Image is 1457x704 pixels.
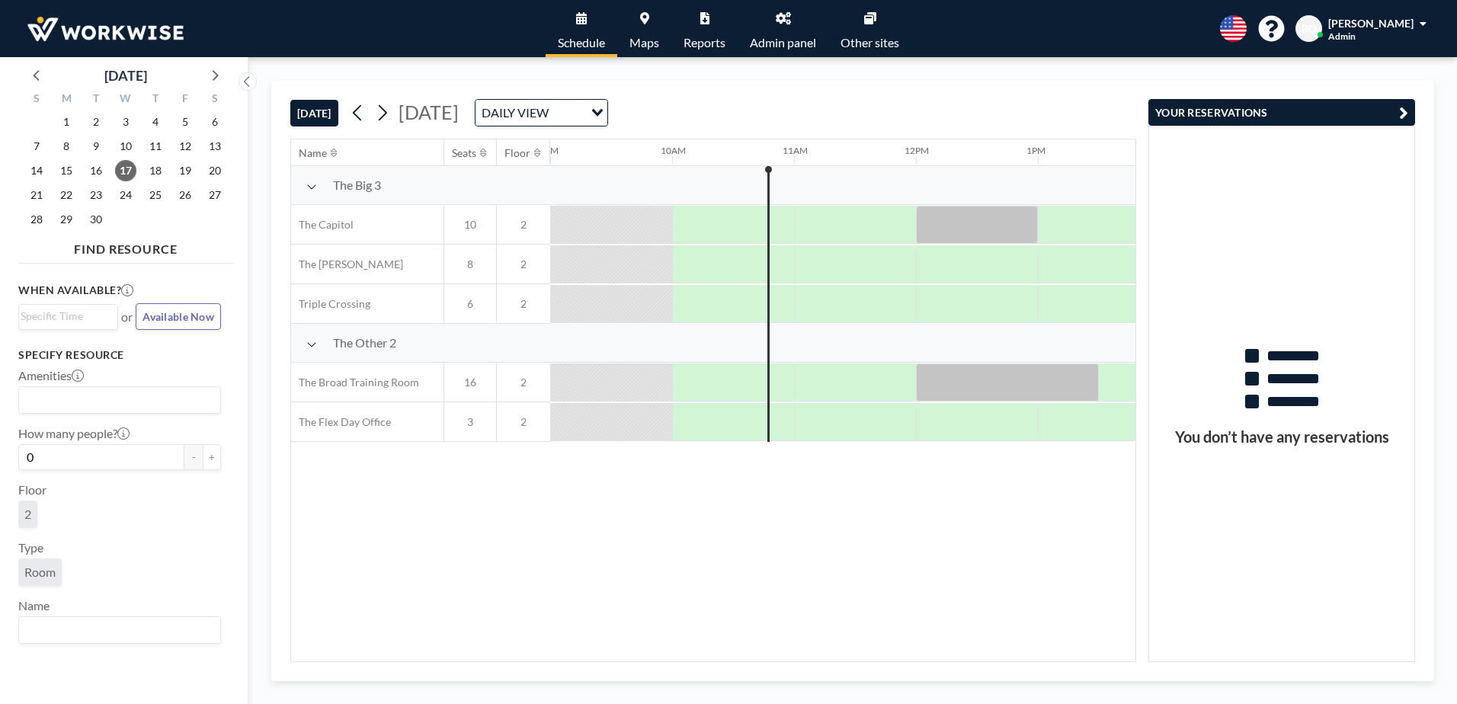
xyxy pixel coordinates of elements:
[115,136,136,157] span: Wednesday, September 10, 2025
[26,184,47,206] span: Sunday, September 21, 2025
[26,136,47,157] span: Sunday, September 7, 2025
[204,160,226,181] span: Saturday, September 20, 2025
[175,111,196,133] span: Friday, September 5, 2025
[905,145,929,156] div: 12PM
[24,14,187,44] img: organization-logo
[52,90,82,110] div: M
[104,65,147,86] div: [DATE]
[333,178,381,193] span: The Big 3
[19,387,220,413] div: Search for option
[56,111,77,133] span: Monday, September 1, 2025
[841,37,899,49] span: Other sites
[140,90,170,110] div: T
[629,37,659,49] span: Maps
[783,145,808,156] div: 11AM
[444,258,496,271] span: 8
[1149,427,1414,446] h3: You don’t have any reservations
[85,136,107,157] span: Tuesday, September 9, 2025
[291,376,419,389] span: The Broad Training Room
[115,111,136,133] span: Wednesday, September 3, 2025
[24,507,31,522] span: 2
[1148,99,1415,126] button: YOUR RESERVATIONS
[750,37,816,49] span: Admin panel
[497,297,550,311] span: 2
[452,146,476,160] div: Seats
[175,160,196,181] span: Friday, September 19, 2025
[121,309,133,325] span: or
[145,111,166,133] span: Thursday, September 4, 2025
[18,540,43,555] label: Type
[444,415,496,429] span: 3
[18,426,130,441] label: How many people?
[18,368,84,383] label: Amenities
[476,100,607,126] div: Search for option
[136,303,221,330] button: Available Now
[204,184,226,206] span: Saturday, September 27, 2025
[175,184,196,206] span: Friday, September 26, 2025
[444,297,496,311] span: 6
[85,160,107,181] span: Tuesday, September 16, 2025
[497,258,550,271] span: 2
[18,235,233,257] h4: FIND RESOURCE
[18,482,46,498] label: Floor
[82,90,111,110] div: T
[85,111,107,133] span: Tuesday, September 2, 2025
[85,184,107,206] span: Tuesday, September 23, 2025
[203,444,221,470] button: +
[145,136,166,157] span: Thursday, September 11, 2025
[204,136,226,157] span: Saturday, September 13, 2025
[21,390,212,410] input: Search for option
[184,444,203,470] button: -
[504,146,530,160] div: Floor
[204,111,226,133] span: Saturday, September 6, 2025
[19,305,117,328] div: Search for option
[142,310,214,323] span: Available Now
[145,160,166,181] span: Thursday, September 18, 2025
[399,101,459,123] span: [DATE]
[115,160,136,181] span: Wednesday, September 17, 2025
[497,415,550,429] span: 2
[299,146,327,160] div: Name
[56,160,77,181] span: Monday, September 15, 2025
[479,103,552,123] span: DAILY VIEW
[115,184,136,206] span: Wednesday, September 24, 2025
[497,218,550,232] span: 2
[1026,145,1046,156] div: 1PM
[200,90,229,110] div: S
[21,620,212,640] input: Search for option
[26,209,47,230] span: Sunday, September 28, 2025
[22,90,52,110] div: S
[291,258,403,271] span: The [PERSON_NAME]
[290,100,338,126] button: [DATE]
[661,145,686,156] div: 10AM
[291,415,391,429] span: The Flex Day Office
[26,160,47,181] span: Sunday, September 14, 2025
[56,136,77,157] span: Monday, September 8, 2025
[21,308,109,325] input: Search for option
[684,37,725,49] span: Reports
[18,348,221,362] h3: Specify resource
[175,136,196,157] span: Friday, September 12, 2025
[56,184,77,206] span: Monday, September 22, 2025
[291,297,370,311] span: Triple Crossing
[333,335,396,350] span: The Other 2
[56,209,77,230] span: Monday, September 29, 2025
[85,209,107,230] span: Tuesday, September 30, 2025
[24,565,56,580] span: Room
[444,218,496,232] span: 10
[145,184,166,206] span: Thursday, September 25, 2025
[1302,22,1317,36] span: BO
[291,218,354,232] span: The Capitol
[444,376,496,389] span: 16
[18,598,50,613] label: Name
[111,90,141,110] div: W
[558,37,605,49] span: Schedule
[170,90,200,110] div: F
[1328,30,1356,42] span: Admin
[19,617,220,643] div: Search for option
[553,103,582,123] input: Search for option
[1328,17,1414,30] span: [PERSON_NAME]
[497,376,550,389] span: 2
